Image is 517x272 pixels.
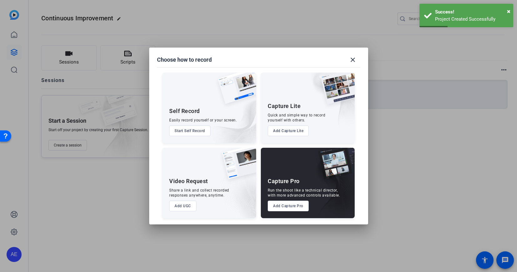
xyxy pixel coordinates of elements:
[213,73,256,110] img: self-record.png
[349,56,357,64] mat-icon: close
[268,201,309,211] button: Add Capture Pro
[435,8,509,16] div: Success!
[268,113,325,123] div: Quick and simple way to record yourself with others.
[169,126,210,136] button: Start Self Record
[268,126,309,136] button: Add Capture Lite
[313,148,355,186] img: capture-pro.png
[169,118,237,123] div: Easily record yourself or your screen.
[316,73,355,111] img: capture-lite.png
[157,56,212,64] h1: Choose how to record
[299,73,355,135] img: embarkstudio-capture-lite.png
[507,7,510,16] button: Close
[202,86,256,143] img: embarkstudio-self-record.png
[435,16,509,23] div: Project Created Successfully
[217,148,256,186] img: ugc-content.png
[169,107,200,115] div: Self Record
[507,8,510,15] span: ×
[169,188,229,198] div: Share a link and collect recorded responses anywhere, anytime.
[169,177,208,185] div: Video Request
[268,102,301,110] div: Capture Lite
[268,177,300,185] div: Capture Pro
[169,201,196,211] button: Add UGC
[220,167,256,218] img: embarkstudio-ugc-content.png
[268,188,340,198] div: Run the shoot like a technical director, with more advanced controls available.
[308,156,355,218] img: embarkstudio-capture-pro.png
